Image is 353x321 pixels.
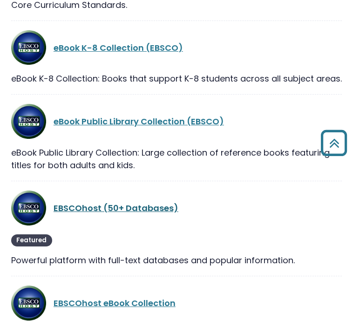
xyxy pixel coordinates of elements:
a: EBSCOhost eBook Collection [54,297,176,309]
div: eBook K-8 Collection: Books that support K-8 students across all subject areas. [11,72,342,85]
a: eBook Public Library Collection (EBSCO) [54,116,224,127]
a: eBook K-8 Collection (EBSCO) [54,42,183,54]
a: EBSCOhost (50+ Databases) [54,202,178,214]
span: Featured [11,234,52,246]
a: Back to Top [317,134,351,151]
div: eBook Public Library Collection: Large collection of reference books featuring titles for both ad... [11,146,342,171]
div: Powerful platform with full-text databases and popular information. [11,254,342,266]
